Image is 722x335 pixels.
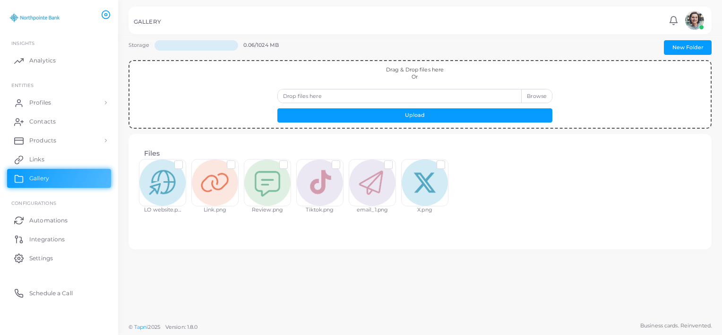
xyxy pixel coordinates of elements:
[243,40,294,60] div: 0.06/1024 MB
[11,200,56,206] span: Configurations
[296,206,344,214] div: Tiktok.png
[277,66,552,74] div: Drag & Drop files here
[685,11,704,30] img: avatar
[29,216,68,225] span: Automations
[11,40,34,46] span: INSIGHTS
[277,108,552,123] button: Upload
[7,283,111,302] a: Schedule a Call
[7,211,111,229] a: Automations
[165,324,198,330] span: Version: 1.8.0
[7,229,111,248] a: Integrations
[134,324,148,330] a: Tapni
[244,206,291,214] div: Review.png
[29,98,51,107] span: Profiles
[139,206,186,214] div: LO website.p...
[7,93,111,112] a: Profiles
[29,155,44,164] span: Links
[277,73,552,81] div: Or
[129,323,198,331] span: ©
[29,174,49,183] span: Gallery
[144,150,696,158] h4: Files
[134,18,161,25] h5: GALLERY
[29,254,53,263] span: Settings
[129,40,149,60] div: Storage
[349,206,396,214] div: email_1.png
[9,9,61,26] img: logo
[11,82,34,88] span: ENTITIES
[682,11,706,30] a: avatar
[7,169,111,188] a: Gallery
[7,150,111,169] a: Links
[640,322,712,330] span: Business cards. Reinvented.
[664,40,712,54] button: New Folder
[29,56,56,65] span: Analytics
[191,206,239,214] div: Link.png
[29,235,65,244] span: Integrations
[7,51,111,70] a: Analytics
[148,323,160,331] span: 2025
[7,112,111,131] a: Contacts
[29,117,56,126] span: Contacts
[401,206,448,214] div: X.png
[7,131,111,150] a: Products
[7,248,111,267] a: Settings
[29,289,73,298] span: Schedule a Call
[29,136,56,145] span: Products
